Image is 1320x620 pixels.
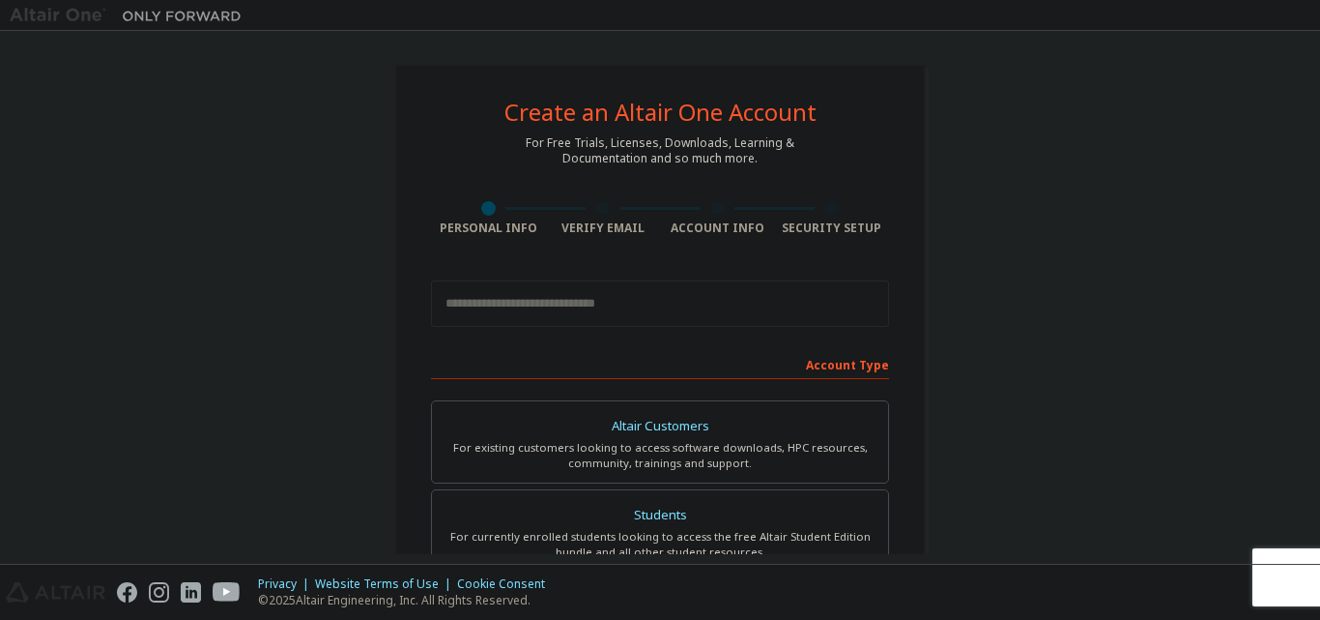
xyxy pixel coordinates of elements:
[117,582,137,603] img: facebook.svg
[504,101,817,124] div: Create an Altair One Account
[444,529,876,560] div: For currently enrolled students looking to access the free Altair Student Edition bundle and all ...
[431,221,546,236] div: Personal Info
[10,6,251,25] img: Altair One
[444,413,876,440] div: Altair Customers
[660,221,775,236] div: Account Info
[457,576,557,592] div: Cookie Consent
[258,576,315,592] div: Privacy
[444,502,876,529] div: Students
[315,576,457,592] div: Website Terms of Use
[149,582,169,603] img: instagram.svg
[258,592,557,608] p: © 2025 Altair Engineering, Inc. All Rights Reserved.
[546,221,661,236] div: Verify Email
[213,582,241,603] img: youtube.svg
[6,582,105,603] img: altair_logo.svg
[181,582,201,603] img: linkedin.svg
[526,135,794,166] div: For Free Trials, Licenses, Downloads, Learning & Documentation and so much more.
[775,221,890,236] div: Security Setup
[431,348,889,379] div: Account Type
[444,440,876,471] div: For existing customers looking to access software downloads, HPC resources, community, trainings ...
